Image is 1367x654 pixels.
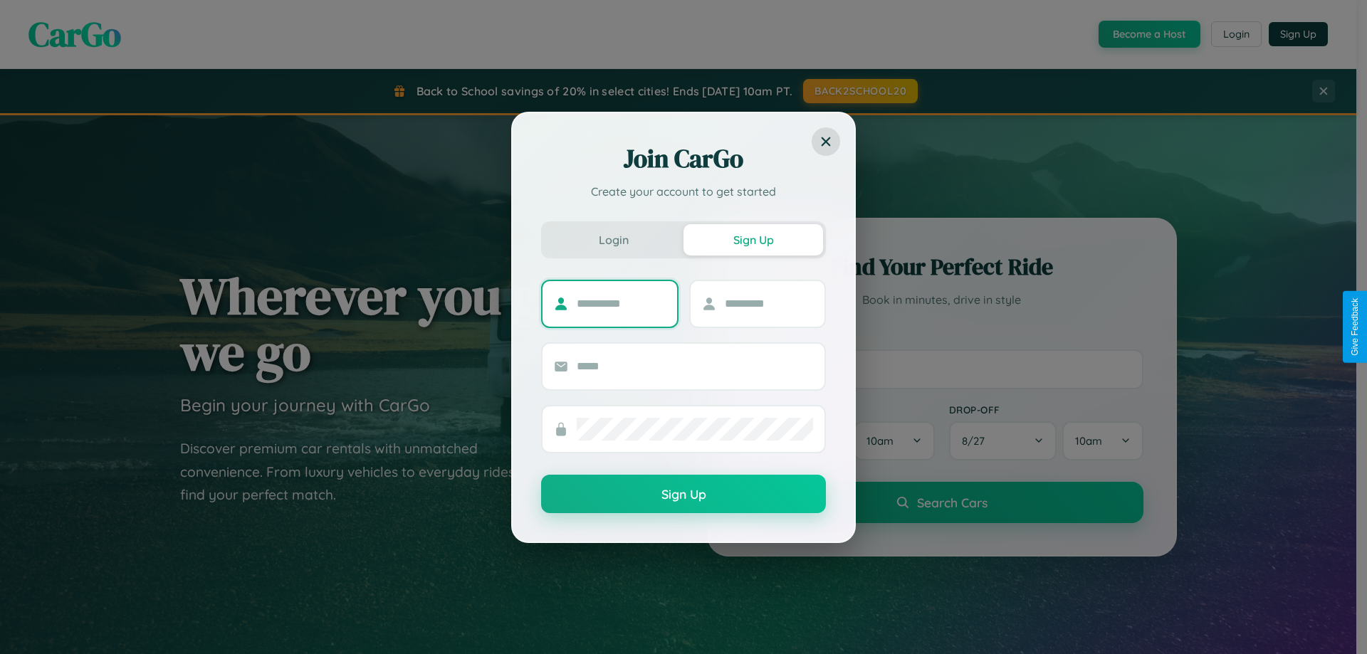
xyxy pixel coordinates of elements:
[541,183,826,200] p: Create your account to get started
[683,224,823,255] button: Sign Up
[544,224,683,255] button: Login
[541,142,826,176] h2: Join CarGo
[1350,298,1360,356] div: Give Feedback
[541,475,826,513] button: Sign Up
